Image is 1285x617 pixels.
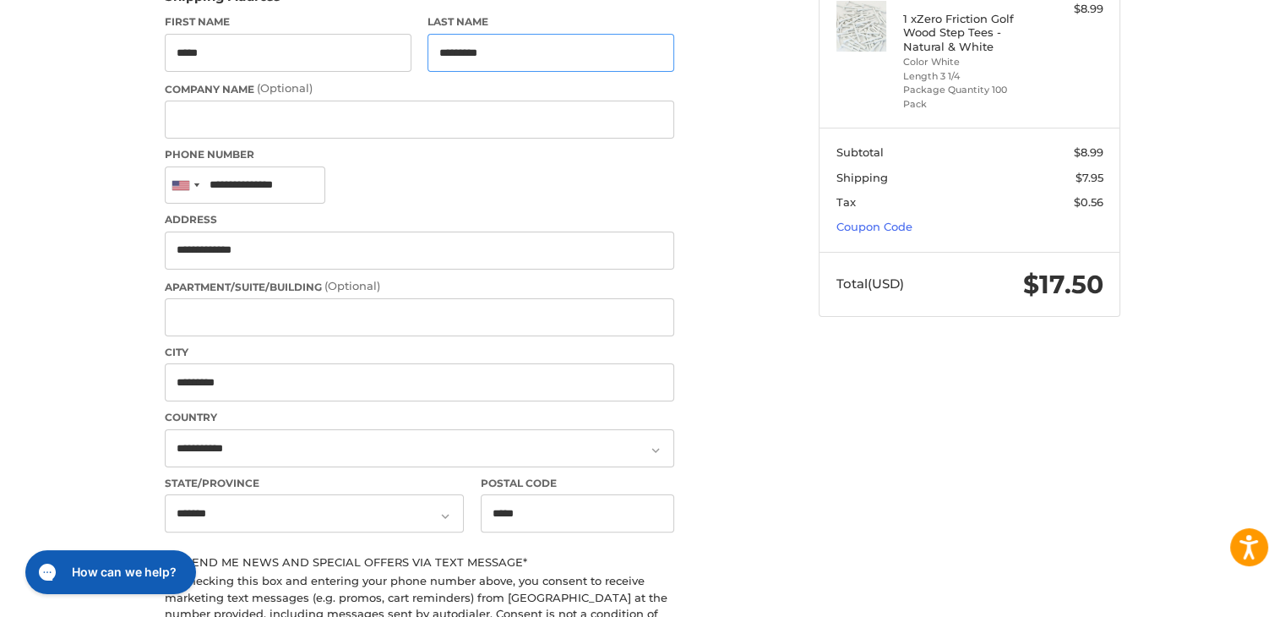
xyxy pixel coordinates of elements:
span: Tax [836,195,856,209]
div: $8.99 [1037,1,1103,18]
h4: 1 x Zero Friction Golf Wood Step Tees - Natural & White [903,12,1032,53]
label: Apartment/Suite/Building [165,278,674,295]
span: Subtotal [836,145,884,159]
li: Color White [903,55,1032,69]
li: Package Quantity 100 Pack [903,83,1032,111]
iframe: Gorgias live chat messenger [17,544,200,600]
label: Postal Code [481,476,675,491]
a: Coupon Code [836,220,912,233]
span: Total (USD) [836,276,904,292]
label: State/Province [165,476,464,491]
label: Last Name [427,14,674,30]
span: $8.99 [1074,145,1103,159]
label: Company Name [165,80,674,97]
label: Phone Number [165,147,674,162]
label: Send me news and special offers via text message* [165,555,674,569]
span: $17.50 [1023,269,1103,300]
label: First Name [165,14,411,30]
label: City [165,345,674,360]
span: Shipping [836,171,888,184]
small: (Optional) [257,81,313,95]
label: Address [165,212,674,227]
li: Length 3 1/4 [903,69,1032,84]
span: $0.56 [1074,195,1103,209]
small: (Optional) [324,279,380,292]
label: Country [165,410,674,425]
iframe: Google Customer Reviews [1146,571,1285,617]
div: United States: +1 [166,167,204,204]
span: $7.95 [1075,171,1103,184]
